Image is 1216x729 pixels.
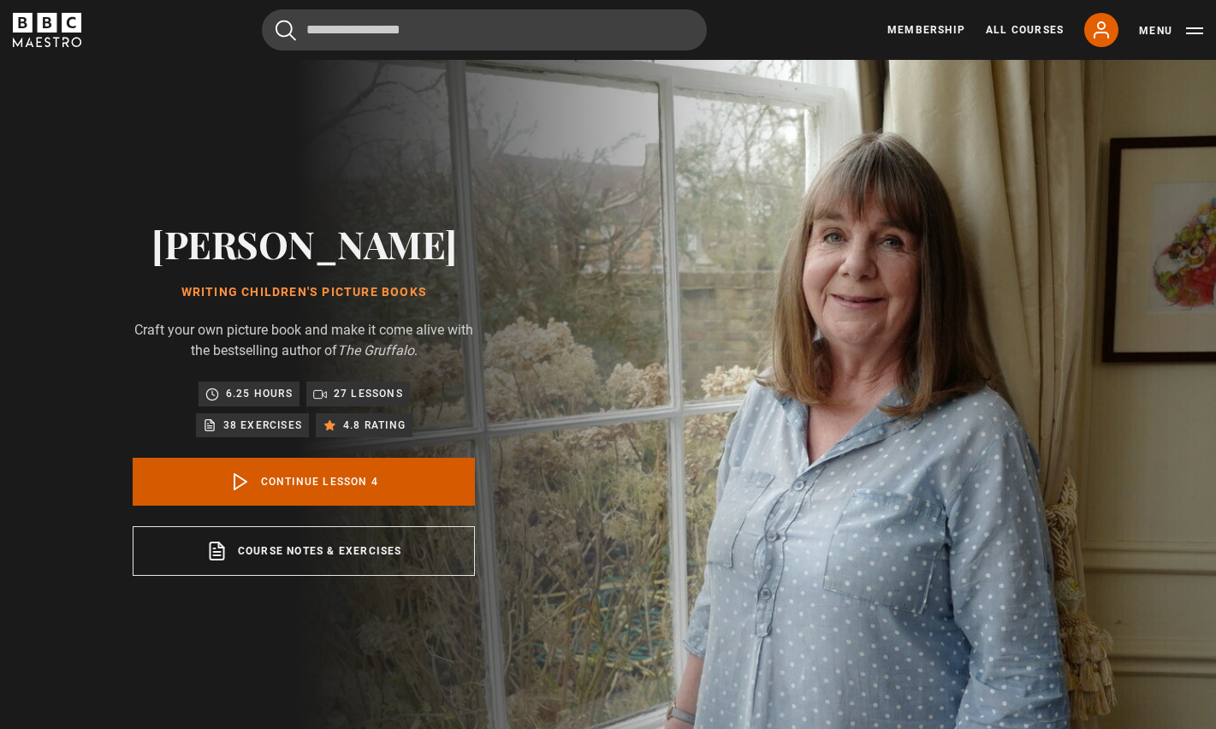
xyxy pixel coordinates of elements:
[13,13,81,47] svg: BBC Maestro
[133,286,475,299] h1: Writing Children's Picture Books
[133,222,475,265] h2: [PERSON_NAME]
[276,20,296,41] button: Submit the search query
[343,417,406,434] p: 4.8 rating
[226,385,293,402] p: 6.25 hours
[223,417,302,434] p: 38 exercises
[133,526,475,576] a: Course notes & exercises
[334,385,403,402] p: 27 lessons
[262,9,707,50] input: Search
[133,320,475,361] p: Craft your own picture book and make it come alive with the bestselling author of .
[133,458,475,506] a: Continue lesson 4
[887,22,965,38] a: Membership
[337,342,414,359] i: The Gruffalo
[1139,22,1203,39] button: Toggle navigation
[986,22,1064,38] a: All Courses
